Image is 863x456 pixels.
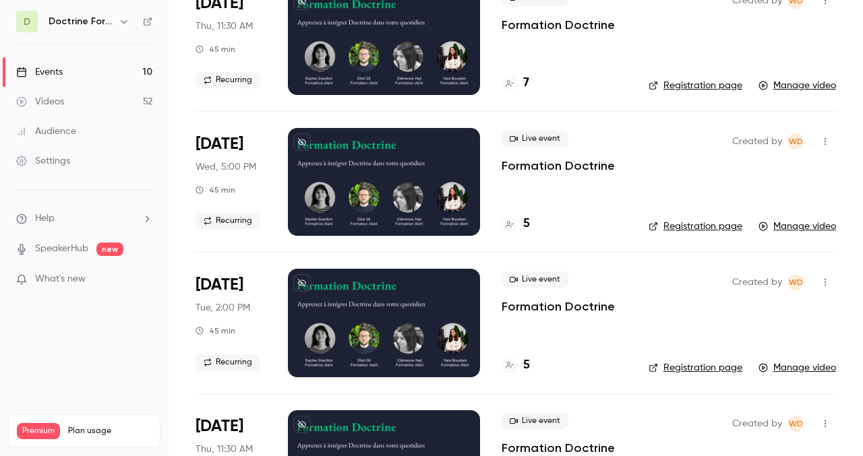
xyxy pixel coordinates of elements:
[196,269,266,377] div: Jul 15 Tue, 2:00 PM (Europe/Paris)
[758,220,836,233] a: Manage video
[17,423,60,439] span: Premium
[502,356,530,374] a: 5
[196,274,243,296] span: [DATE]
[16,65,63,79] div: Events
[196,160,256,174] span: Wed, 5:00 PM
[196,416,243,437] span: [DATE]
[523,215,530,233] h4: 5
[502,413,568,429] span: Live event
[196,128,266,236] div: Jul 16 Wed, 5:00 PM (Europe/Paris)
[787,133,804,150] span: Webinar Doctrine
[649,361,742,374] a: Registration page
[196,72,260,88] span: Recurring
[68,426,152,436] span: Plan usage
[732,133,782,150] span: Created by
[787,274,804,290] span: Webinar Doctrine
[502,298,615,315] a: Formation Doctrine
[787,416,804,432] span: Webinar Doctrine
[196,133,243,155] span: [DATE]
[196,301,250,315] span: Tue, 2:00 PM
[49,15,113,28] h6: Doctrine Formation Corporate
[758,79,836,92] a: Manage video
[502,158,615,174] a: Formation Doctrine
[16,154,70,168] div: Settings
[16,95,64,108] div: Videos
[196,185,235,195] div: 45 min
[127,439,152,451] p: / ∞
[16,125,76,138] div: Audience
[502,215,530,233] a: 5
[502,17,615,33] a: Formation Doctrine
[502,131,568,147] span: Live event
[502,271,568,288] span: Live event
[196,443,253,456] span: Thu, 11:30 AM
[523,356,530,374] h4: 5
[196,20,253,33] span: Thu, 11:30 AM
[732,274,782,290] span: Created by
[35,211,55,226] span: Help
[789,274,803,290] span: WD
[502,74,529,92] a: 7
[789,416,803,432] span: WD
[35,242,88,256] a: SpeakerHub
[196,213,260,229] span: Recurring
[35,272,86,286] span: What's new
[732,416,782,432] span: Created by
[196,325,235,336] div: 45 min
[649,220,742,233] a: Registration page
[17,439,42,451] p: Videos
[96,242,123,256] span: new
[649,79,742,92] a: Registration page
[523,74,529,92] h4: 7
[789,133,803,150] span: WD
[127,441,139,449] span: 267
[196,44,235,55] div: 45 min
[16,211,152,226] li: help-dropdown-opener
[24,15,30,29] span: D
[502,440,615,456] a: Formation Doctrine
[196,354,260,370] span: Recurring
[758,361,836,374] a: Manage video
[136,273,152,286] iframe: Noticeable Trigger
